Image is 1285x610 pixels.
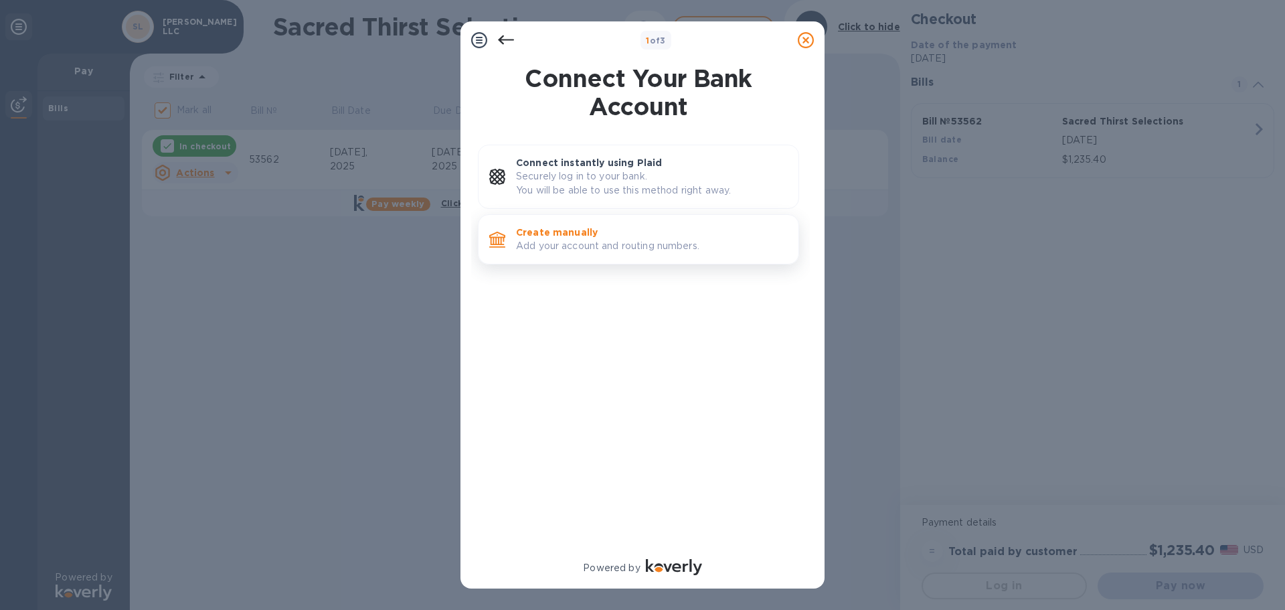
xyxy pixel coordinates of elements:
p: Securely log in to your bank. You will be able to use this method right away. [516,169,788,198]
span: 1 [646,35,649,46]
img: Logo [646,559,702,575]
p: Add your account and routing numbers. [516,239,788,253]
p: Create manually [516,226,788,239]
b: of 3 [646,35,666,46]
p: Connect instantly using Plaid [516,156,788,169]
h1: Connect Your Bank Account [473,64,804,121]
p: Powered by [583,561,640,575]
